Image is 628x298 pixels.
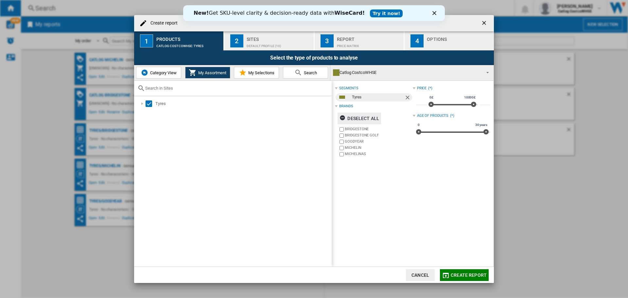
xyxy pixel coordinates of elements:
img: wiser-icon-blue.png [141,69,148,77]
button: Create report [440,269,489,281]
span: Search [302,70,317,75]
button: My Selections [234,67,279,79]
input: brand.name [340,127,344,131]
md-checkbox: Select [146,100,155,107]
div: 2 [230,34,243,47]
h4: Create report [147,20,178,26]
div: segments [339,86,358,91]
input: brand.name [340,133,344,138]
iframe: Intercom live chat banner [183,5,445,21]
input: brand.name [340,146,344,150]
div: 3 [321,34,334,47]
input: brand.name [340,152,344,156]
span: 30 years [474,122,488,128]
div: Options [427,34,491,41]
span: My Selections [247,70,274,75]
div: Price [417,86,427,91]
button: Search [283,67,328,79]
button: Category View [136,67,181,79]
div: Tyres [155,100,331,107]
input: Search in Sites [145,86,328,91]
input: brand.name [340,140,344,144]
div: Sites [247,34,311,41]
div: 1 [140,34,153,47]
div: Tyres [352,93,404,101]
button: Deselect all [338,113,381,124]
div: Close [249,6,256,10]
div: Products [156,34,221,41]
label: MICHELINAS [345,151,412,156]
div: Brands [339,104,353,109]
div: Deselect all [340,113,379,124]
div: Catlog CostcoWHSE:Tyres [156,41,221,48]
label: BRIDGESTONE GOLF [345,133,412,138]
span: My Assortment [197,70,226,75]
span: 0£ [428,95,434,100]
label: MICHELIN [345,145,412,150]
button: 2 Sites Default profile (10) [224,31,314,50]
button: 4 Options [405,31,494,50]
span: Category View [148,70,177,75]
label: GOODYEAR [345,139,412,144]
div: Age of products [417,113,449,118]
button: 1 Products Catlog CostcoWHSE:Tyres [134,31,224,50]
button: 3 Report Price Matrix [315,31,405,50]
button: getI18NText('BUTTONS.CLOSE_DIALOG') [478,17,491,30]
div: Select the type of products to analyse [134,50,494,65]
ng-md-icon: Remove [404,94,412,102]
span: 10000£ [463,95,477,100]
button: My Assortment [185,67,230,79]
button: Cancel [406,269,435,281]
ng-md-icon: getI18NText('BUTTONS.CLOSE_DIALOG') [481,20,489,27]
span: 0 [417,122,421,128]
div: Price Matrix [337,41,401,48]
div: Catlog CostcoWHSE [333,68,480,77]
div: Default profile (10) [247,41,311,48]
label: BRIDGESTONE [345,127,412,131]
span: Create report [451,272,487,278]
div: Report [337,34,401,41]
div: 4 [410,34,424,47]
